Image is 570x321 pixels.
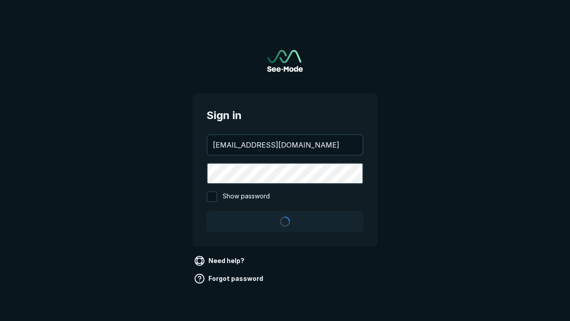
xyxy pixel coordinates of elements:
a: Go to sign in [267,50,303,72]
img: See-Mode Logo [267,50,303,72]
a: Need help? [192,254,248,268]
span: Sign in [207,107,363,123]
input: your@email.com [208,135,362,155]
span: Show password [223,191,270,202]
a: Forgot password [192,272,267,286]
